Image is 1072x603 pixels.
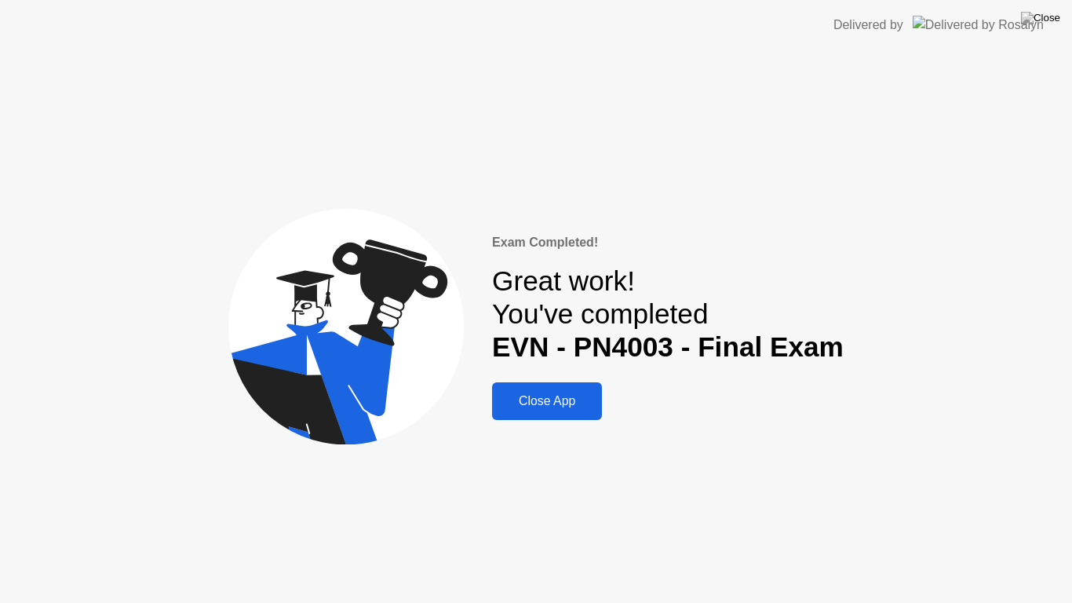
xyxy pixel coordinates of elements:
[492,265,844,364] div: Great work! You've completed
[497,394,597,408] div: Close App
[492,233,844,252] div: Exam Completed!
[833,16,903,35] div: Delivered by
[1021,12,1060,24] img: Close
[492,331,844,362] b: EVN - PN4003 - Final Exam
[492,382,602,420] button: Close App
[913,16,1044,34] img: Delivered by Rosalyn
